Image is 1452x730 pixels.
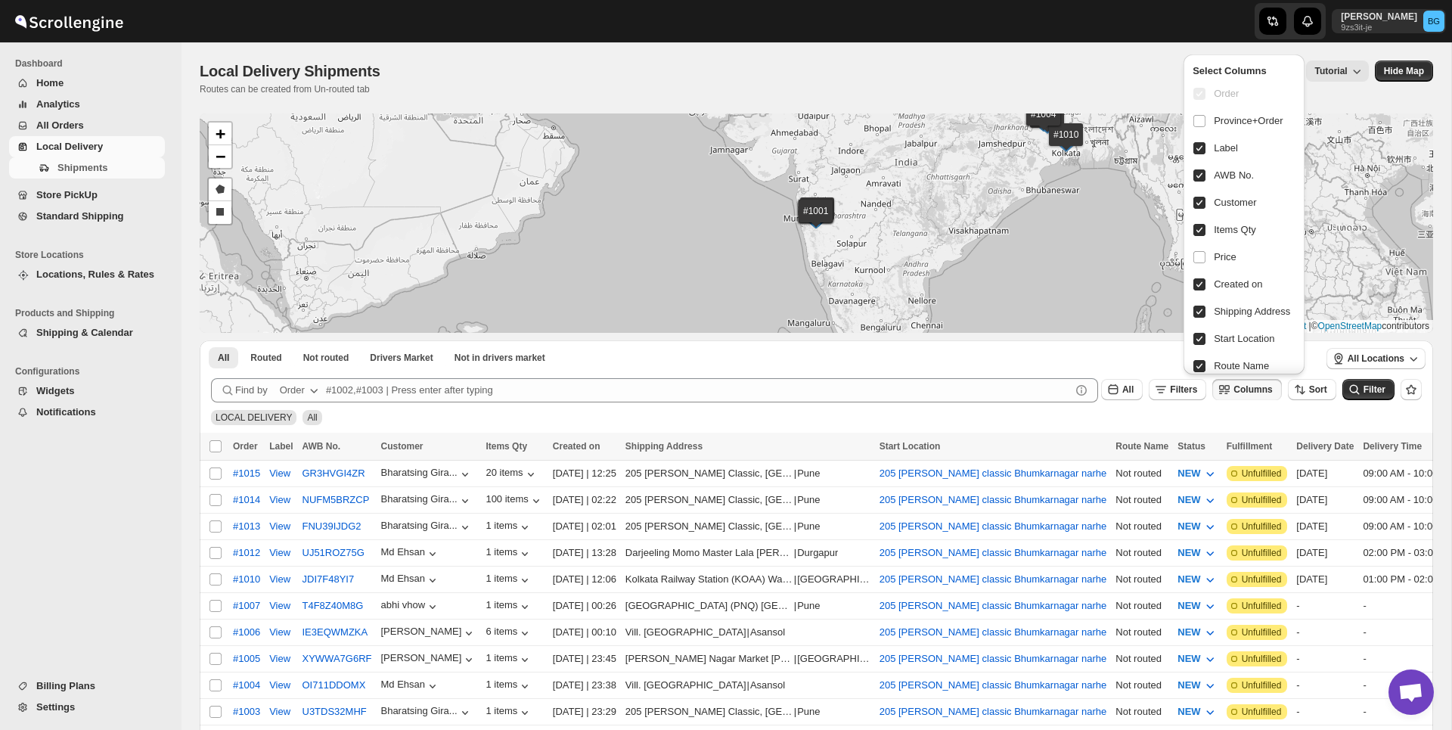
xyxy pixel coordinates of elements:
[302,626,368,638] button: IE3EQWMZKA
[625,678,870,693] div: |
[486,573,532,588] button: 1 items
[1214,250,1236,265] span: Price
[625,545,793,561] div: Darjeeling Momo Master Lala [PERSON_NAME][GEOGRAPHIC_DATA] A-Zone
[1242,520,1282,533] span: Unfulfilled
[1212,379,1281,400] button: Columns
[553,572,616,587] div: [DATE] | 12:06
[1177,547,1200,558] span: NEW
[1423,11,1444,32] span: Bharatsing Girase
[36,141,103,152] span: Local Delivery
[380,546,440,561] button: Md Ehsan
[625,545,870,561] div: |
[1115,678,1168,693] div: Not routed
[1296,678,1354,693] div: -
[302,468,365,479] button: GR3HVGI4ZR
[1115,492,1168,508] div: Not routed
[1341,23,1417,32] p: 9zs3it-je
[1242,653,1282,665] span: Unfulfilled
[1266,320,1433,333] div: © contributors
[15,365,171,377] span: Configurations
[486,626,532,641] button: 6 items
[302,679,366,691] button: OI711DDOMX
[302,441,341,452] span: AWB No.
[1168,620,1226,645] button: NEW
[280,383,305,398] div: Order
[1168,594,1226,618] button: NEW
[15,249,171,261] span: Store Locations
[880,626,1107,638] button: 205 [PERSON_NAME] classic Bhumkarnagar narhe
[209,201,231,224] a: Draw a rectangle
[1214,304,1290,319] span: Shipping Address
[1193,64,1295,79] h2: Select Columns
[260,620,299,645] button: View
[36,680,95,691] span: Billing Plans
[36,189,98,200] span: Store PickUp
[1168,488,1226,512] button: NEW
[486,546,532,561] div: 1 items
[1177,600,1200,611] span: NEW
[797,545,838,561] div: Durgapur
[233,494,260,505] button: #1014
[1101,379,1143,400] button: All
[1214,277,1262,292] span: Created on
[1149,379,1206,400] button: Filters
[1318,321,1382,331] a: OpenStreetMap
[36,210,124,222] span: Standard Shipping
[380,520,457,531] div: Bharatsing Gira...
[1296,492,1354,508] div: [DATE]
[209,145,231,168] a: Zoom out
[200,63,380,79] span: Local Delivery Shipments
[455,352,545,364] span: Not in drivers market
[233,679,260,691] button: #1004
[269,545,290,561] span: View
[260,673,299,697] button: View
[553,598,616,614] div: [DATE] | 00:26
[1296,572,1354,587] div: [DATE]
[880,573,1107,585] button: 205 [PERSON_NAME] classic Bhumkarnagar narhe
[1115,519,1168,534] div: Not routed
[880,468,1107,479] button: 205 [PERSON_NAME] classic Bhumkarnagar narhe
[1122,384,1134,395] span: All
[303,352,349,364] span: Not routed
[625,678,746,693] div: Vill. [GEOGRAPHIC_DATA]
[380,705,472,720] button: Bharatsing Gira...
[233,441,258,452] span: Order
[1214,168,1254,183] span: AWB No.
[36,120,84,131] span: All Orders
[380,652,476,667] button: [PERSON_NAME]
[625,572,793,587] div: Kolkata Railway Station (KOAA) Waiting Lounge Belgachia
[302,653,372,664] button: XYWWA7G6RF
[233,653,260,664] button: #1005
[486,520,532,535] button: 1 items
[1177,573,1200,585] span: NEW
[750,678,785,693] div: Asansol
[1115,572,1168,587] div: Not routed
[625,625,746,640] div: Vill. [GEOGRAPHIC_DATA]
[880,600,1107,611] button: 205 [PERSON_NAME] classic Bhumkarnagar narhe
[380,467,472,482] button: Bharatsing Gira...
[1242,468,1282,480] span: Unfulfilled
[1348,353,1404,365] span: All Locations
[380,705,457,716] div: Bharatsing Gira...
[1115,651,1168,666] div: Not routed
[260,461,299,486] button: View
[1168,514,1226,539] button: NEW
[1214,141,1238,156] span: Label
[260,514,299,539] button: View
[216,147,225,166] span: −
[1168,461,1226,486] button: NEW
[241,347,290,368] button: Routed
[797,651,870,666] div: [GEOGRAPHIC_DATA]
[1384,65,1424,77] span: Hide Map
[36,98,80,110] span: Analytics
[380,599,440,614] button: abhi vhow
[302,573,355,585] button: JDI7F48YI7
[1214,86,1239,101] span: Order
[1242,679,1282,691] span: Unfulfilled
[233,547,260,558] button: #1012
[271,378,330,402] button: Order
